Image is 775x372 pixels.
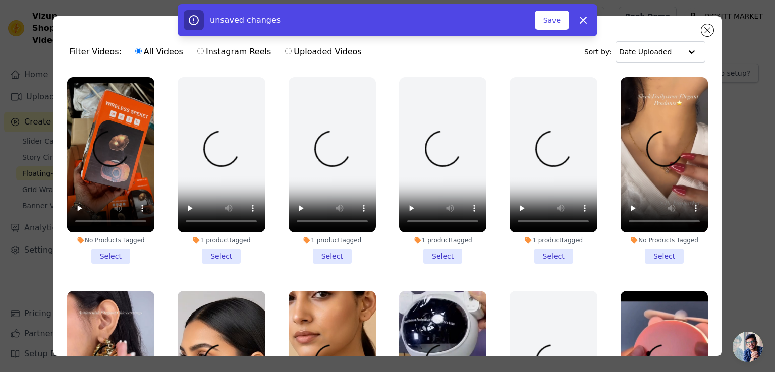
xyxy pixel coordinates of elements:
div: Sort by: [584,41,706,63]
div: No Products Tagged [67,236,154,244]
div: Open chat [733,332,763,362]
div: 1 product tagged [399,236,486,244]
button: Save [535,11,569,30]
div: 1 product tagged [178,236,265,244]
span: unsaved changes [210,15,281,25]
div: 1 product tagged [289,236,376,244]
div: No Products Tagged [621,236,708,244]
div: Filter Videos: [70,40,367,64]
label: Uploaded Videos [285,45,362,58]
label: Instagram Reels [197,45,271,58]
div: 1 product tagged [510,236,597,244]
label: All Videos [135,45,184,58]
